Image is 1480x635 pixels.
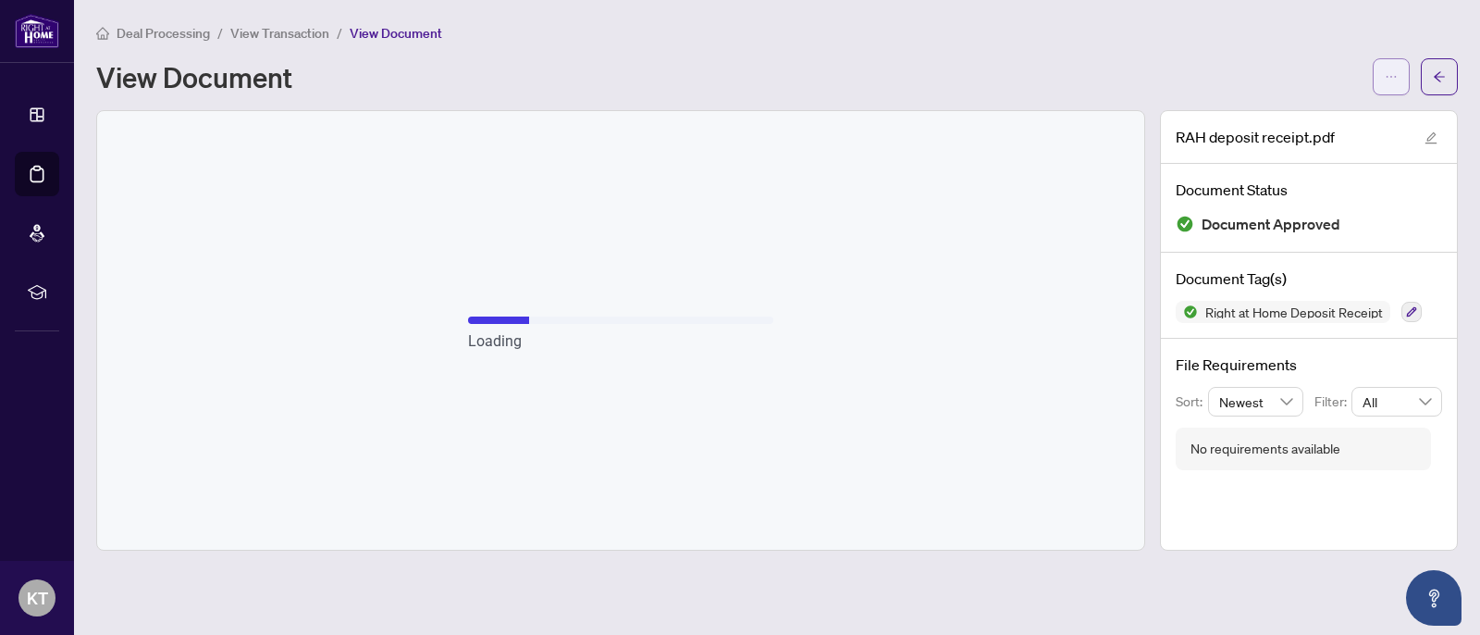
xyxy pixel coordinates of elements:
span: RAH deposit receipt.pdf [1176,126,1335,148]
button: Open asap [1406,570,1461,626]
li: / [217,22,223,44]
h4: Document Status [1176,179,1442,201]
span: Document Approved [1202,212,1340,237]
span: Newest [1219,388,1293,416]
img: Status Icon [1176,301,1198,323]
div: No requirements available [1190,439,1340,459]
span: View Document [350,25,442,42]
span: home [96,27,109,40]
span: ellipsis [1385,70,1398,83]
span: All [1363,388,1431,416]
span: Deal Processing [117,25,210,42]
span: Right at Home Deposit Receipt [1198,305,1390,318]
span: arrow-left [1433,70,1446,83]
h1: View Document [96,62,292,92]
span: View Transaction [230,25,329,42]
h4: Document Tag(s) [1176,268,1442,290]
h4: File Requirements [1176,354,1442,376]
p: Filter: [1314,392,1351,412]
img: logo [15,14,59,48]
span: KT [27,585,48,611]
li: / [337,22,342,44]
span: edit [1424,131,1437,144]
p: Sort: [1176,392,1208,412]
img: Document Status [1176,215,1194,233]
